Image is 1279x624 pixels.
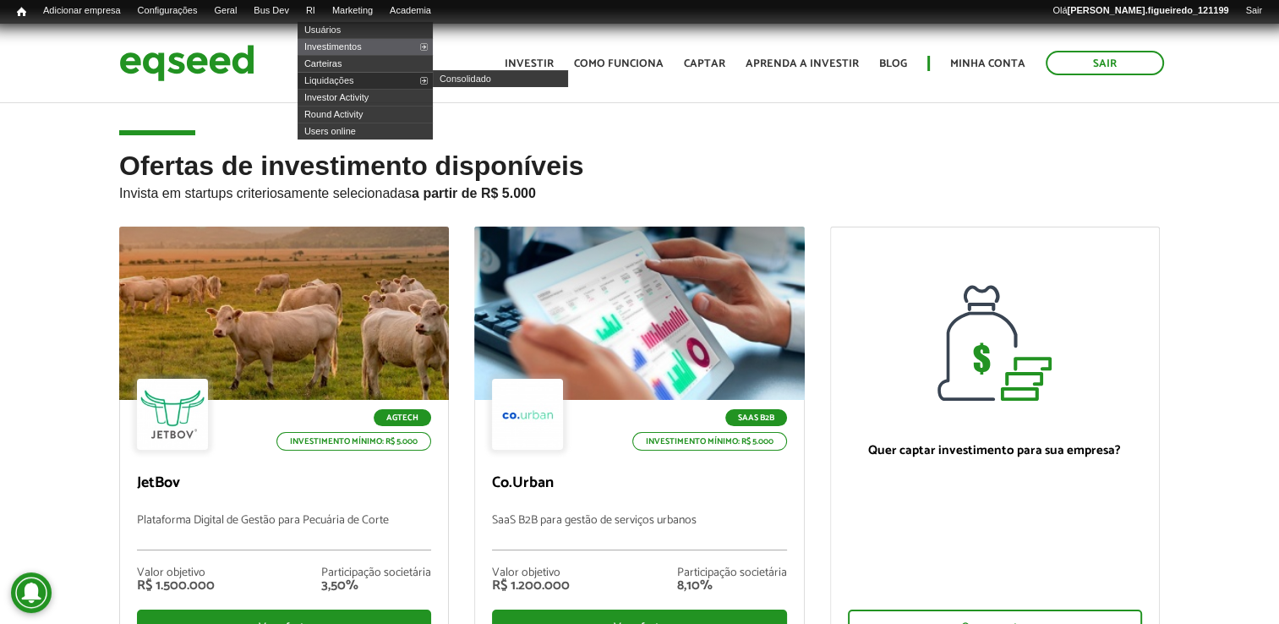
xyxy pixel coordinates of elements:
[412,186,536,200] strong: a partir de R$ 5.000
[137,514,431,550] p: Plataforma Digital de Gestão para Pecuária de Corte
[374,409,431,426] p: Agtech
[492,567,570,579] div: Valor objetivo
[725,409,787,426] p: SaaS B2B
[298,21,433,38] a: Usuários
[632,432,787,451] p: Investimento mínimo: R$ 5.000
[1044,4,1237,18] a: Olá[PERSON_NAME].figueiredo_121199
[950,58,1025,69] a: Minha conta
[746,58,859,69] a: Aprenda a investir
[129,4,206,18] a: Configurações
[17,6,26,18] span: Início
[119,181,1160,201] p: Invista em startups criteriosamente selecionadas
[1237,4,1271,18] a: Sair
[205,4,245,18] a: Geral
[677,567,787,579] div: Participação societária
[505,58,554,69] a: Investir
[848,443,1142,458] p: Quer captar investimento para sua empresa?
[492,579,570,593] div: R$ 1.200.000
[574,58,664,69] a: Como funciona
[298,4,324,18] a: RI
[321,567,431,579] div: Participação societária
[137,579,215,593] div: R$ 1.500.000
[137,567,215,579] div: Valor objetivo
[1046,51,1164,75] a: Sair
[684,58,725,69] a: Captar
[245,4,298,18] a: Bus Dev
[35,4,129,18] a: Adicionar empresa
[276,432,431,451] p: Investimento mínimo: R$ 5.000
[677,579,787,593] div: 8,10%
[492,474,786,493] p: Co.Urban
[119,151,1160,227] h2: Ofertas de investimento disponíveis
[879,58,907,69] a: Blog
[119,41,254,85] img: EqSeed
[321,579,431,593] div: 3,50%
[381,4,440,18] a: Academia
[492,514,786,550] p: SaaS B2B para gestão de serviços urbanos
[8,4,35,20] a: Início
[324,4,381,18] a: Marketing
[137,474,431,493] p: JetBov
[1067,5,1228,15] strong: [PERSON_NAME].figueiredo_121199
